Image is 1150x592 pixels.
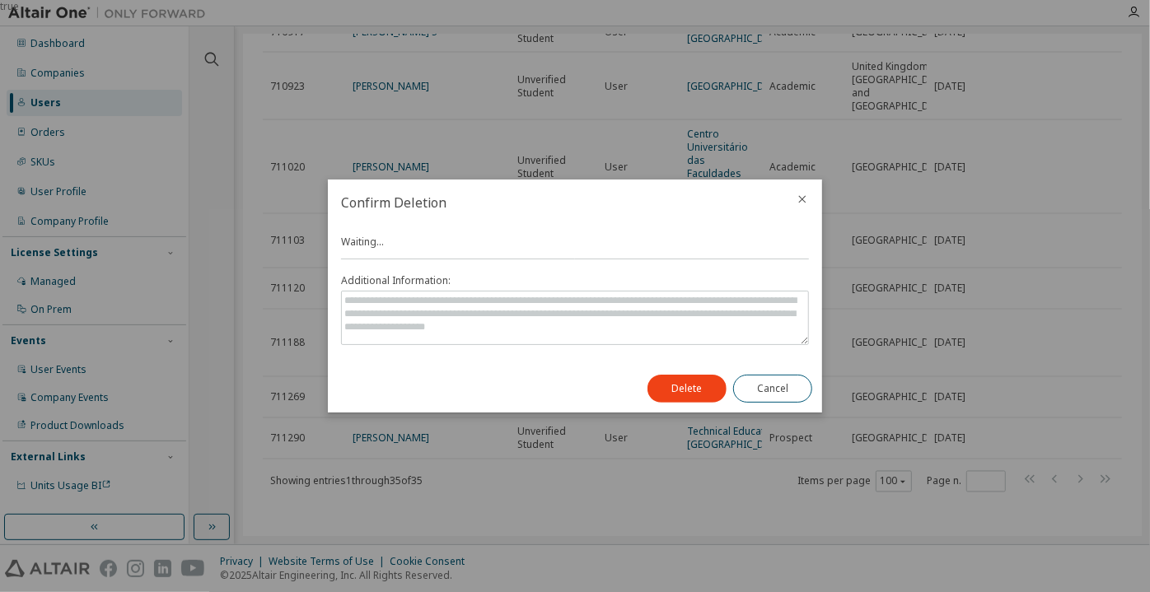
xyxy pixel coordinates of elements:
[733,375,812,403] button: Cancel
[328,179,783,226] h2: Confirm Deletion
[796,193,809,206] button: close
[341,235,809,345] div: Waiting...
[341,274,809,287] label: Additional Information:
[647,375,727,403] button: Delete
